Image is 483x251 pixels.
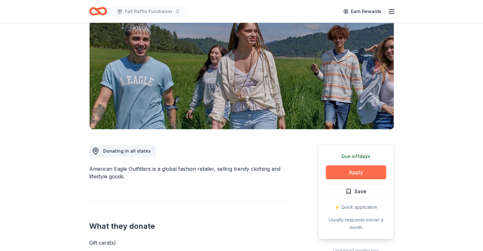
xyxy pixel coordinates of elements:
div: Due in 11 days [326,153,386,160]
div: ⚡️ Quick application [326,203,386,211]
a: Home [89,4,107,19]
button: Save [326,184,386,198]
span: Donating in all states [103,148,151,154]
button: Fall Raffle Fundraiser [112,5,185,18]
div: American Eagle Outfitters is a global fashion retailer, selling trendy clothing and lifestyle goods. [89,165,287,180]
a: Earn Rewards [339,6,385,17]
img: Image for American Eagle [90,8,394,129]
h2: What they donate [89,221,287,231]
span: Fall Raffle Fundraiser [125,8,172,15]
button: Apply [326,165,386,179]
div: Gift card(s) [89,239,287,247]
span: Save [354,187,366,195]
div: Usually responds in over a month [326,216,386,231]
